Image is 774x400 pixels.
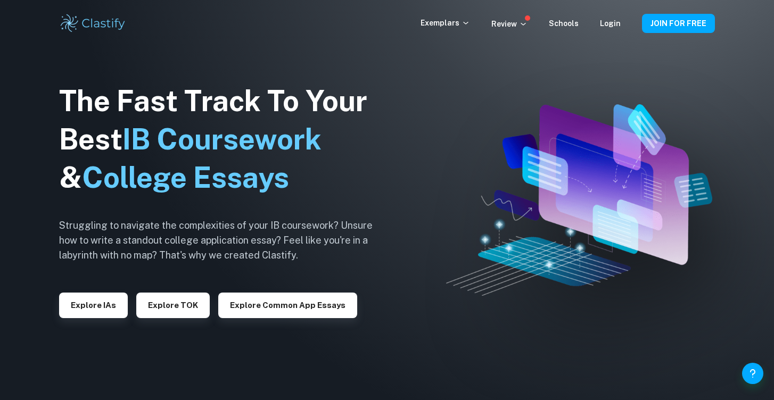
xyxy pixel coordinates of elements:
[136,293,210,318] button: Explore TOK
[491,18,528,30] p: Review
[446,104,712,296] img: Clastify hero
[59,293,128,318] button: Explore IAs
[642,14,715,33] button: JOIN FOR FREE
[600,19,621,28] a: Login
[59,299,128,310] a: Explore IAs
[218,299,357,310] a: Explore Common App essays
[122,122,322,156] span: IB Coursework
[59,13,127,34] img: Clastify logo
[421,17,470,29] p: Exemplars
[742,363,763,384] button: Help and Feedback
[59,82,389,197] h1: The Fast Track To Your Best &
[136,299,210,310] a: Explore TOK
[549,19,579,28] a: Schools
[218,293,357,318] button: Explore Common App essays
[59,218,389,263] h6: Struggling to navigate the complexities of your IB coursework? Unsure how to write a standout col...
[82,161,289,194] span: College Essays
